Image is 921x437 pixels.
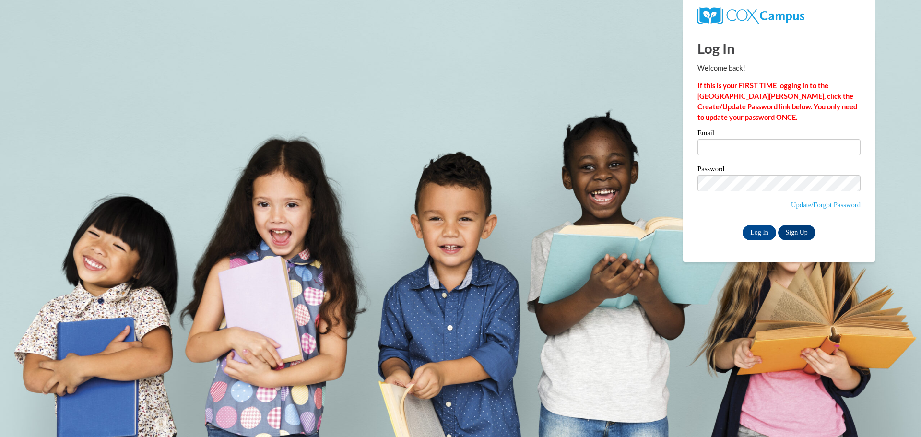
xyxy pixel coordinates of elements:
h1: Log In [697,38,861,58]
img: COX Campus [697,7,804,24]
strong: If this is your FIRST TIME logging in to the [GEOGRAPHIC_DATA][PERSON_NAME], click the Create/Upd... [697,82,857,121]
a: COX Campus [697,11,804,19]
label: Password [697,165,861,175]
label: Email [697,130,861,139]
input: Log In [743,225,776,240]
p: Welcome back! [697,63,861,73]
a: Update/Forgot Password [791,201,861,209]
a: Sign Up [778,225,815,240]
